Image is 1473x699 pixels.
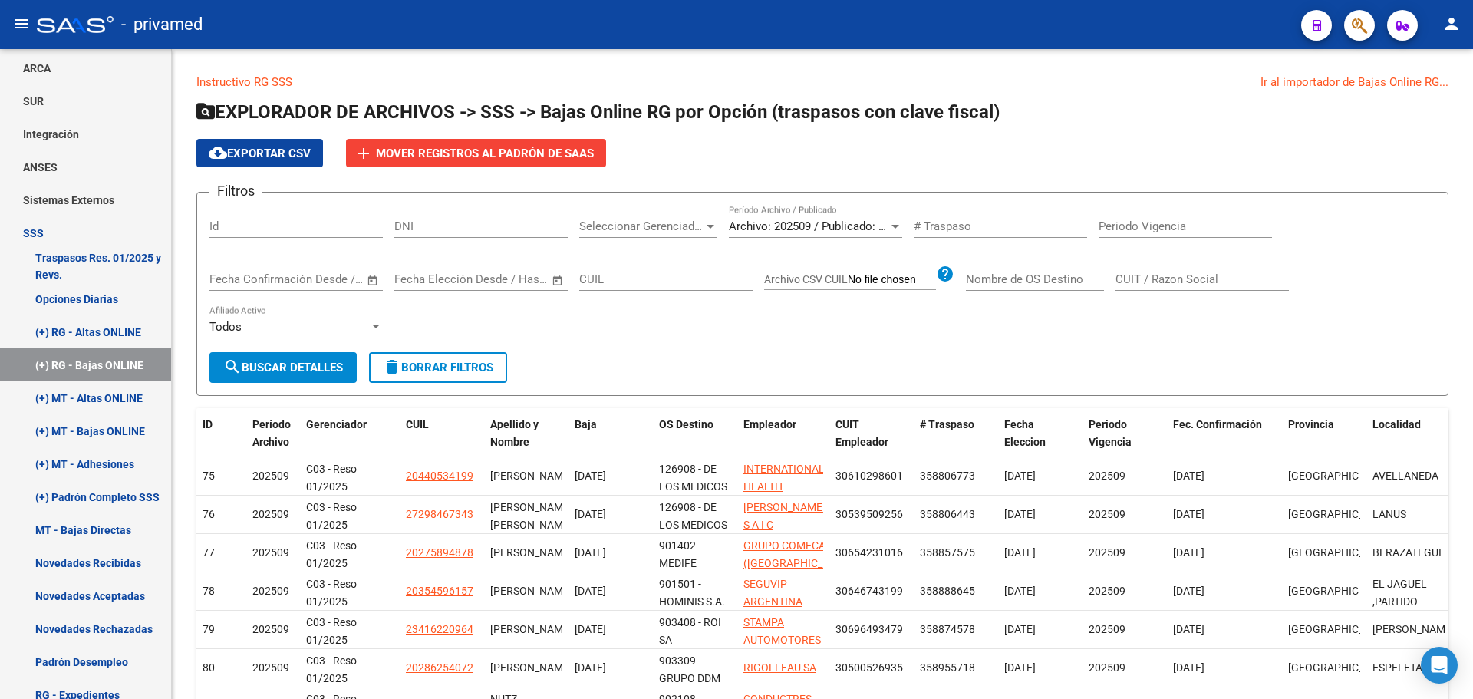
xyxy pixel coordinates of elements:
[575,659,647,677] div: [DATE]
[400,408,484,459] datatable-header-cell: CUIL
[490,418,539,448] span: Apellido y Nombre
[743,501,825,531] span: [PERSON_NAME] S A I C
[920,508,975,520] span: 358806443
[252,661,289,674] span: 202509
[575,621,647,638] div: [DATE]
[209,143,227,162] mat-icon: cloud_download
[406,508,473,520] span: 27298467343
[920,418,974,430] span: # Traspaso
[835,508,903,520] span: 30539509256
[659,501,763,583] span: 126908 - DE LOS MEDICOS DE LA CIUDAD DE [GEOGRAPHIC_DATA]
[1083,408,1167,459] datatable-header-cell: Periodo Vigencia
[1288,546,1392,559] span: [GEOGRAPHIC_DATA]
[1288,470,1392,482] span: [GEOGRAPHIC_DATA]
[575,582,647,600] div: [DATE]
[575,418,597,430] span: Baja
[1173,418,1262,430] span: Fec. Confirmación
[920,546,975,559] span: 358857575
[1167,408,1282,459] datatable-header-cell: Fec. Confirmación
[848,273,936,287] input: Archivo CSV CUIL
[252,546,289,559] span: 202509
[743,539,855,587] span: GRUPO COMECA ([GEOGRAPHIC_DATA]) S. A.
[1004,546,1036,559] span: [DATE]
[1173,585,1204,597] span: [DATE]
[835,623,903,635] span: 30696493479
[484,408,568,459] datatable-header-cell: Apellido y Nombre
[246,408,300,459] datatable-header-cell: Período Archivo
[1089,585,1125,597] span: 202509
[12,15,31,33] mat-icon: menu
[203,623,215,635] span: 79
[203,470,215,482] span: 75
[490,470,572,482] span: [PERSON_NAME]
[223,361,343,374] span: Buscar Detalles
[1288,661,1392,674] span: [GEOGRAPHIC_DATA]
[549,272,567,289] button: Open calendar
[209,272,272,286] input: Fecha inicio
[383,361,493,374] span: Borrar Filtros
[1288,623,1392,635] span: [GEOGRAPHIC_DATA]
[1004,470,1036,482] span: [DATE]
[737,408,829,459] datatable-header-cell: Empleador
[575,467,647,485] div: [DATE]
[835,661,903,674] span: 30500526935
[743,578,802,625] span: SEGUVIP ARGENTINA SRL
[196,408,246,459] datatable-header-cell: ID
[376,147,594,160] span: Mover registros al PADRÓN de SAAS
[835,546,903,559] span: 30654231016
[369,352,507,383] button: Borrar Filtros
[835,585,903,597] span: 30646743199
[1260,74,1448,91] div: Ir al importador de Bajas Online RG...
[920,661,975,674] span: 358955718
[470,272,545,286] input: Fecha fin
[1004,418,1046,448] span: Fecha Eleccion
[252,508,289,520] span: 202509
[300,408,400,459] datatable-header-cell: Gerenciador
[829,408,914,459] datatable-header-cell: CUIT Empleador
[1421,647,1458,684] div: Open Intercom Messenger
[1089,623,1125,635] span: 202509
[346,139,606,167] button: Mover registros al PADRÓN de SAAS
[764,273,848,285] span: Archivo CSV CUIL
[306,654,357,684] span: C03 - Reso 01/2025
[659,539,722,604] span: 901402 - MEDIFE ASOCIACION CIVIL
[1282,408,1366,459] datatable-header-cell: Provincia
[406,470,473,482] span: 20440534199
[659,616,721,646] span: 903408 - ROI SA
[121,8,203,41] span: - privamed
[1004,661,1036,674] span: [DATE]
[1004,585,1036,597] span: [DATE]
[406,661,473,674] span: 20286254072
[575,506,647,523] div: [DATE]
[306,616,357,646] span: C03 - Reso 01/2025
[394,272,456,286] input: Fecha inicio
[406,546,473,559] span: 20275894878
[306,463,357,493] span: C03 - Reso 01/2025
[406,585,473,597] span: 20354596157
[743,463,825,510] span: INTERNATIONAL HEALTH SERVICES
[743,418,796,430] span: Empleador
[653,408,737,459] datatable-header-cell: OS Destino
[1173,546,1204,559] span: [DATE]
[1004,623,1036,635] span: [DATE]
[835,418,888,448] span: CUIT Empleador
[659,418,713,430] span: OS Destino
[575,544,647,562] div: [DATE]
[490,546,572,559] span: [PERSON_NAME]
[1372,508,1406,520] span: LANUS
[209,352,357,383] button: Buscar Detalles
[743,616,821,664] span: STAMPA AUTOMOTORES SA
[1372,546,1442,559] span: BERAZATEGUI
[252,470,289,482] span: 202509
[1089,661,1125,674] span: 202509
[252,418,291,448] span: Período Archivo
[1372,623,1455,635] span: [PERSON_NAME]
[209,320,242,334] span: Todos
[196,75,292,89] a: Instructivo RG SSS
[835,470,903,482] span: 30610298601
[1288,508,1392,520] span: [GEOGRAPHIC_DATA]
[1089,418,1132,448] span: Periodo Vigencia
[306,578,357,608] span: C03 - Reso 01/2025
[998,408,1083,459] datatable-header-cell: Fecha Eleccion
[1372,418,1421,430] span: Localidad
